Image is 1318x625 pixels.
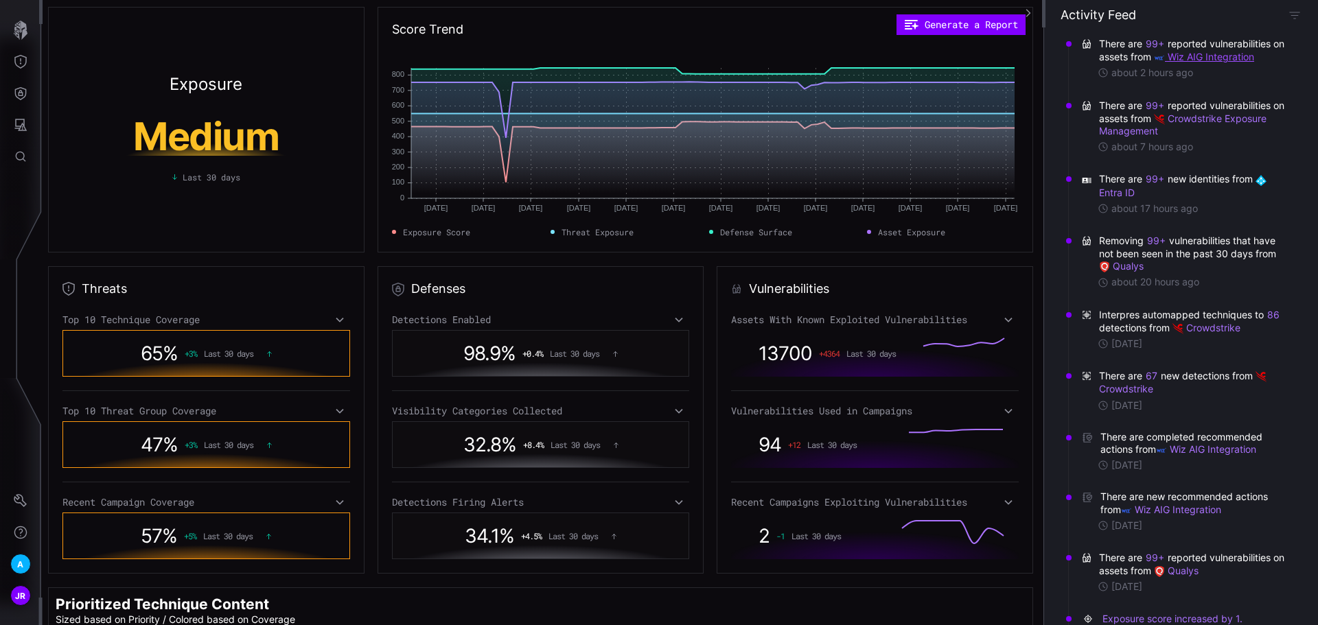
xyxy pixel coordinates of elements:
span: Removing vulnerabilities that have not been seen in the past 30 days from [1099,234,1288,273]
a: Qualys [1099,260,1144,272]
img: Wiz [1121,505,1132,516]
span: Interpres automapped techniques to detections from [1099,308,1288,334]
span: Threat Exposure [562,226,634,238]
span: Last 30 days [183,171,240,183]
span: Last 30 days [204,349,253,358]
span: Last 30 days [551,440,600,449]
span: A [17,557,23,571]
span: Last 30 days [550,349,599,358]
text: 800 [392,70,404,78]
h2: Exposure [170,76,242,93]
div: Recent Campaign Coverage [62,496,350,508]
text: 0 [400,193,404,202]
button: 99+ [1145,551,1165,565]
text: [DATE] [804,204,828,212]
span: 2 [759,524,770,547]
text: 400 [392,132,404,140]
a: Crowdstrike [1172,322,1240,333]
span: 94 [759,433,781,456]
time: about 20 hours ago [1111,276,1199,288]
span: Asset Exposure [878,226,945,238]
span: + 12 [788,440,800,449]
text: 700 [392,86,404,94]
button: Generate a Report [897,14,1026,35]
span: Last 30 days [791,531,841,541]
button: 86 [1267,308,1280,322]
span: 57 % [141,524,177,547]
text: 600 [392,101,404,109]
span: There are new identities from [1099,172,1288,198]
div: Detections Firing Alerts [392,496,689,508]
a: Wiz AIG Integration [1154,51,1254,62]
h2: Vulnerabilities [749,281,829,297]
a: Crowdstrike Exposure Management [1099,113,1269,137]
span: + 4.5 % [521,531,542,541]
span: There are new recommended actions from [1100,491,1288,515]
img: CrowdStrike Falcon [1256,371,1267,382]
div: Top 10 Threat Group Coverage [62,405,350,417]
button: JR [1,580,41,611]
text: [DATE] [994,204,1018,212]
img: Crowdstrike Falcon Spotlight Devices [1154,114,1165,125]
a: Entra ID [1099,173,1269,198]
h1: Medium [77,117,335,156]
text: [DATE] [662,204,686,212]
div: Recent Campaigns Exploiting Vulnerabilities [731,496,1019,508]
span: Last 30 days [204,440,253,449]
img: Qualys VMDR [1099,261,1110,272]
text: [DATE] [709,204,733,212]
span: 13700 [759,342,812,365]
span: There are new detections from [1099,369,1288,395]
button: 99+ [1145,172,1165,186]
span: + 3 % [185,440,197,449]
span: There are reported vulnerabilities on assets from [1099,99,1288,138]
time: [DATE] [1111,338,1142,350]
span: There are reported vulnerabilities on assets from [1099,37,1288,63]
span: + 4364 [819,349,840,358]
span: There are completed recommended actions from [1100,431,1288,456]
span: + 3 % [185,349,197,358]
span: 34.1 % [465,524,514,547]
div: Detections Enabled [392,314,689,326]
span: Last 30 days [203,531,253,541]
img: Wiz [1154,52,1165,63]
div: Top 10 Technique Coverage [62,314,350,326]
span: Last 30 days [548,531,598,541]
text: 200 [392,163,404,171]
span: JR [15,589,26,603]
text: [DATE] [614,204,638,212]
button: A [1,548,41,580]
time: about 2 hours ago [1111,67,1193,79]
text: [DATE] [946,204,970,212]
span: -1 [776,531,785,541]
time: [DATE] [1111,519,1142,532]
text: [DATE] [519,204,543,212]
img: Qualys VMDR [1154,566,1165,577]
text: [DATE] [851,204,875,212]
text: 500 [392,117,404,125]
span: Last 30 days [807,440,857,449]
img: Wiz [1156,445,1167,456]
button: 99+ [1146,234,1166,248]
button: 67 [1145,369,1158,383]
img: Azure AD [1256,175,1267,186]
h2: Prioritized Technique Content [56,595,1026,613]
span: 65 % [141,342,178,365]
span: There are reported vulnerabilities on assets from [1099,551,1288,577]
text: [DATE] [567,204,591,212]
text: [DATE] [899,204,923,212]
text: [DATE] [756,204,781,212]
text: [DATE] [472,204,496,212]
button: 99+ [1145,99,1165,113]
span: 32.8 % [463,433,516,456]
a: Wiz AIG Integration [1156,443,1256,455]
button: 99+ [1145,37,1165,51]
h4: Activity Feed [1061,7,1136,23]
time: [DATE] [1111,580,1142,593]
time: about 17 hours ago [1111,202,1198,215]
span: Defense Surface [720,226,792,238]
span: 47 % [141,433,178,456]
a: Qualys [1154,565,1199,576]
h2: Defenses [411,281,465,297]
span: Last 30 days [846,349,896,358]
